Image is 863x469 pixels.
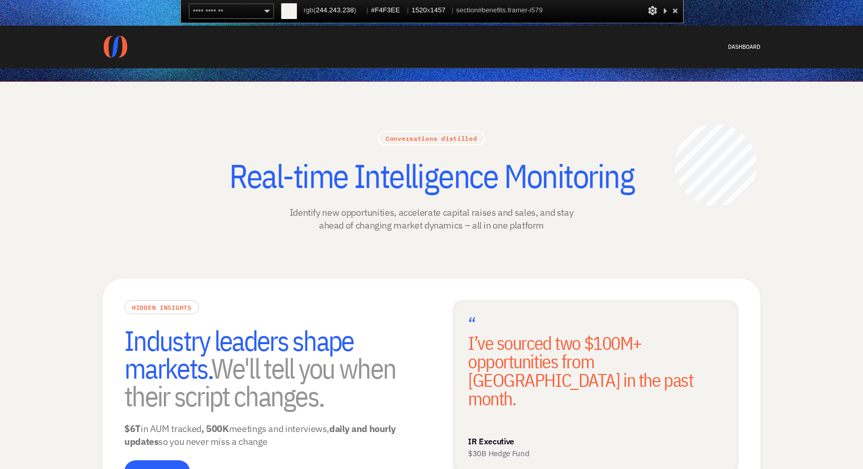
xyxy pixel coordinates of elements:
[456,4,542,18] span: section
[132,302,192,312] a: HIDDEN INSIGHTS
[124,327,410,410] h3: We'll tell you when their script changes.
[430,6,446,14] span: 1457
[669,4,681,18] div: Close and Stop Picking
[329,6,341,14] span: 243
[468,448,682,459] p: $30B Hedge Fund
[201,423,229,435] strong: , 500K
[386,133,477,143] a: Conversations distilled
[366,6,368,14] span: |
[214,158,649,194] h2: Real-time Intelligence Monitoring
[411,6,427,14] span: 1520
[468,315,723,408] h3: I’ve sourced two $100M+ opportunities from [GEOGRAPHIC_DATA] in the past month.
[316,6,327,14] span: 244
[728,43,760,50] a: DASHBOARD
[407,6,408,14] span: |
[660,4,669,18] div: Collapse This Panel
[411,4,448,18] span: x
[468,436,682,446] p: IR Executive
[304,4,364,18] span: rgb( , , )
[124,422,410,448] p: in AUM tracked meetings and interviews, so you never miss a change
[124,423,398,447] strong: daily and hourly updates
[647,4,658,18] div: Options
[371,4,404,18] span: #F4F3EE
[452,6,453,14] span: |
[478,6,542,14] span: #benefits.framer-i579
[343,6,354,14] span: 238
[124,323,358,386] span: Industry leaders shape markets.
[468,312,476,336] span: “
[124,423,141,435] strong: $6T
[280,206,583,232] p: Identify new opportunities, accelerate capital raises and sales, and stay ahead of changing marke...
